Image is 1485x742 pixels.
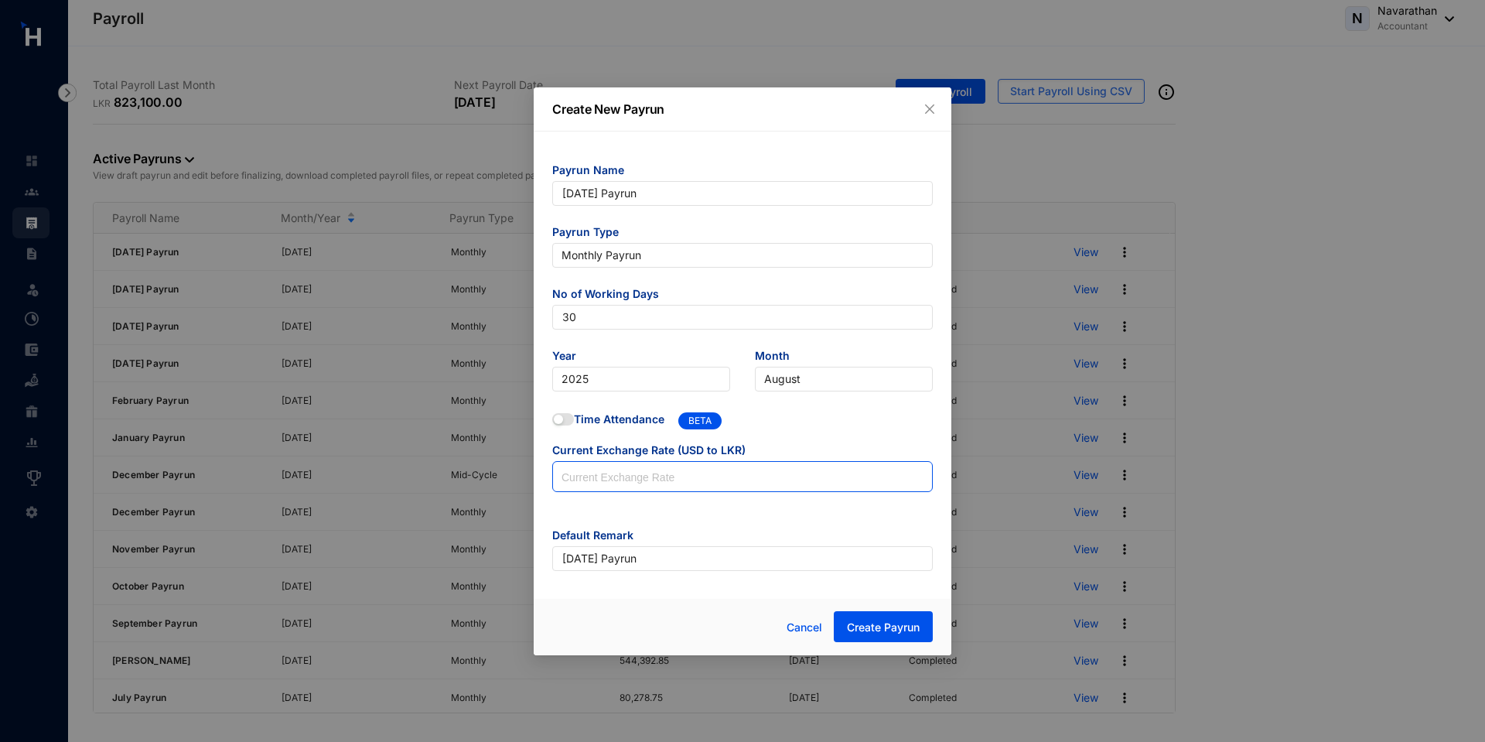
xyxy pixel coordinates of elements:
[552,162,933,181] span: Payrun Name
[923,103,936,115] span: close
[834,611,933,642] button: Create Payrun
[552,546,933,571] input: Eg: Salary November
[552,286,933,305] span: No of Working Days
[764,368,923,391] span: August
[775,612,834,643] button: Cancel
[552,100,933,118] p: Create New Payrun
[847,620,920,635] span: Create Payrun
[678,412,722,429] span: BETA
[574,412,664,433] span: Time Attendance
[552,443,933,461] span: Current Exchange Rate (USD to LKR)
[552,224,933,243] span: Payrun Type
[755,348,933,367] span: Month
[552,181,933,206] input: Eg: November Payrun
[562,244,923,267] span: Monthly Payrun
[553,462,932,493] input: Current Exchange Rate
[552,305,933,330] input: Enter no of working days
[562,368,721,391] span: 2025
[921,101,938,118] button: Close
[787,619,822,636] span: Cancel
[552,348,730,367] span: Year
[552,528,933,546] span: Default Remark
